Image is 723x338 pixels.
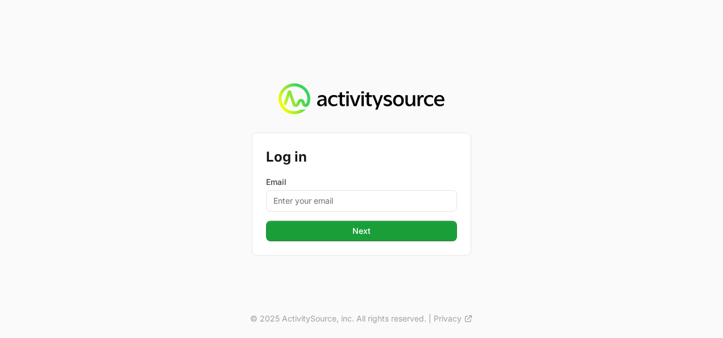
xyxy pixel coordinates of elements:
h2: Log in [266,147,457,167]
p: © 2025 ActivitySource, inc. All rights reserved. [250,313,426,324]
button: Next [266,221,457,241]
img: Activity Source [279,83,444,115]
span: Next [352,224,371,238]
input: Enter your email [266,190,457,212]
label: Email [266,176,457,188]
span: | [429,313,431,324]
a: Privacy [434,313,473,324]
